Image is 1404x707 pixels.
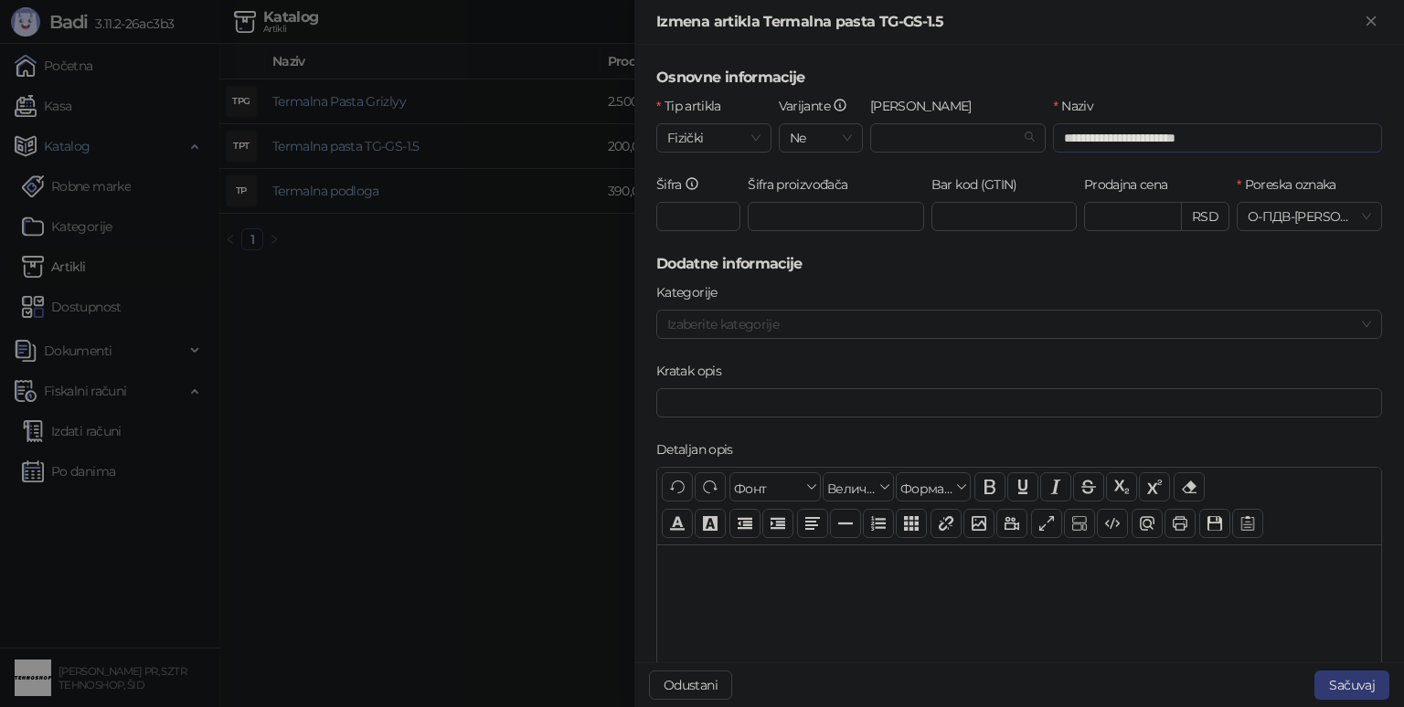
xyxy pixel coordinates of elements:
[656,361,732,381] label: Kratak opis
[667,124,760,152] span: Fizički
[1007,472,1038,501] button: Подвучено
[656,439,744,459] label: Detaljan opis
[662,472,693,501] button: Поврати
[656,96,732,116] label: Tip artikla
[656,253,1382,275] h5: Dodatne informacije
[974,472,1005,501] button: Подебљано
[729,472,821,501] button: Фонт
[1237,174,1347,195] label: Poreska oznaka
[870,96,983,116] label: Robna marka
[1174,472,1205,501] button: Уклони формат
[656,11,1360,33] div: Izmena artikla Termalna pasta TG-GS-1.5
[1314,670,1389,700] button: Sačuvaj
[1132,509,1163,538] button: Преглед
[1053,96,1104,116] label: Naziv
[931,509,962,538] button: Веза
[790,124,852,152] span: Ne
[748,174,859,195] label: Šifra proizvođača
[695,472,726,501] button: Понови
[931,202,1077,231] input: Bar kod (GTIN)
[896,509,927,538] button: Табела
[1139,472,1170,501] button: Експонент
[1097,509,1128,538] button: Приказ кода
[729,509,760,538] button: Извлачење
[1040,472,1071,501] button: Искошено
[830,509,861,538] button: Хоризонтална линија
[695,509,726,538] button: Боја позадине
[1232,509,1263,538] button: Шаблон
[662,509,693,538] button: Боја текста
[797,509,828,538] button: Поравнање
[1248,203,1371,230] span: О-ПДВ - [PERSON_NAME] ( 20,00 %)
[1064,509,1095,538] button: Прикажи блокове
[762,509,793,538] button: Увлачење
[1360,11,1382,33] button: Zatvori
[1084,174,1179,195] label: Prodajna cena
[748,202,924,231] input: Šifra proizvođača
[656,67,1382,89] h5: Osnovne informacije
[1073,472,1104,501] button: Прецртано
[1106,472,1137,501] button: Индексирано
[1053,123,1382,153] input: Naziv
[931,174,1028,195] label: Bar kod (GTIN)
[656,388,1382,417] input: Kratak opis
[649,670,732,700] button: Odustani
[1031,509,1062,538] button: Приказ преко целог екрана
[963,509,994,538] button: Слика
[779,96,859,116] label: Varijante
[1182,202,1229,231] div: RSD
[1199,509,1230,538] button: Сачувај
[896,472,971,501] button: Формати
[1165,509,1196,538] button: Штампај
[881,124,1019,152] input: Robna marka
[863,509,894,538] button: Листа
[656,174,711,195] label: Šifra
[996,509,1027,538] button: Видео
[656,282,729,302] label: Kategorije
[823,472,894,501] button: Величина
